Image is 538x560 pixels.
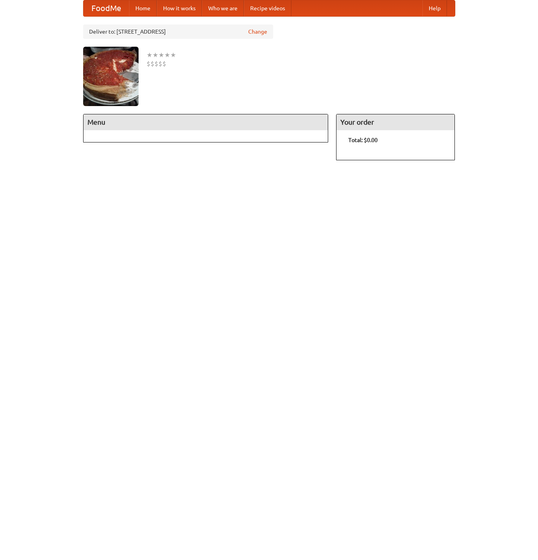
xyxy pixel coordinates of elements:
a: FoodMe [84,0,129,16]
li: ★ [170,51,176,59]
a: Change [248,28,267,36]
a: How it works [157,0,202,16]
a: Recipe videos [244,0,291,16]
div: Deliver to: [STREET_ADDRESS] [83,25,273,39]
li: $ [146,59,150,68]
li: $ [150,59,154,68]
a: Home [129,0,157,16]
li: ★ [152,51,158,59]
li: $ [158,59,162,68]
a: Help [422,0,447,16]
img: angular.jpg [83,47,139,106]
b: Total: $0.00 [348,137,378,143]
li: ★ [158,51,164,59]
a: Who we are [202,0,244,16]
li: ★ [146,51,152,59]
h4: Menu [84,114,328,130]
li: $ [162,59,166,68]
li: ★ [164,51,170,59]
h4: Your order [336,114,454,130]
li: $ [154,59,158,68]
